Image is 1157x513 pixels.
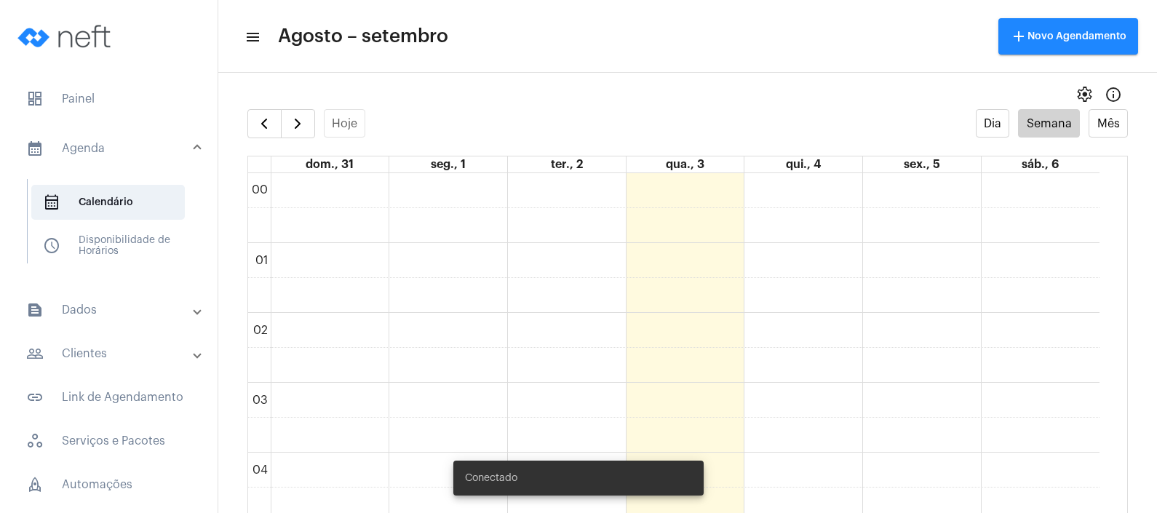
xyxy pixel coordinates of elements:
[244,28,259,46] mat-icon: sidenav icon
[253,254,271,267] div: 01
[1019,156,1062,172] a: 6 de setembro de 2025
[26,389,44,406] mat-icon: sidenav icon
[26,140,44,157] mat-icon: sidenav icon
[26,476,44,493] span: sidenav icon
[26,345,194,362] mat-panel-title: Clientes
[26,301,194,319] mat-panel-title: Dados
[1010,31,1126,41] span: Novo Agendamento
[12,7,121,65] img: logo-neft-novo-2.png
[43,194,60,211] span: sidenav icon
[1105,86,1122,103] mat-icon: Info
[250,464,271,477] div: 04
[901,156,943,172] a: 5 de setembro de 2025
[15,380,203,415] span: Link de Agendamento
[9,125,218,172] mat-expansion-panel-header: sidenav iconAgenda
[281,109,315,138] button: Próximo Semana
[31,185,185,220] span: Calendário
[43,237,60,255] span: sidenav icon
[15,467,203,502] span: Automações
[1076,86,1093,103] span: settings
[428,156,469,172] a: 1 de setembro de 2025
[465,471,517,485] span: Conectado
[976,109,1010,138] button: Dia
[1070,80,1099,109] button: settings
[9,172,218,284] div: sidenav iconAgenda
[26,140,194,157] mat-panel-title: Agenda
[324,109,366,138] button: Hoje
[9,336,218,371] mat-expansion-panel-header: sidenav iconClientes
[26,90,44,108] span: sidenav icon
[250,394,271,407] div: 03
[15,423,203,458] span: Serviços e Pacotes
[26,301,44,319] mat-icon: sidenav icon
[15,81,203,116] span: Painel
[278,25,448,48] span: Agosto – setembro
[9,293,218,327] mat-expansion-panel-header: sidenav iconDados
[1010,28,1027,45] mat-icon: add
[1089,109,1128,138] button: Mês
[26,345,44,362] mat-icon: sidenav icon
[31,228,185,263] span: Disponibilidade de Horários
[663,156,707,172] a: 3 de setembro de 2025
[548,156,586,172] a: 2 de setembro de 2025
[1018,109,1080,138] button: Semana
[250,324,271,337] div: 02
[1099,80,1128,109] button: Info
[247,109,282,138] button: Semana Anterior
[26,432,44,450] span: sidenav icon
[249,183,271,196] div: 00
[303,156,357,172] a: 31 de agosto de 2025
[998,18,1138,55] button: Novo Agendamento
[783,156,824,172] a: 4 de setembro de 2025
